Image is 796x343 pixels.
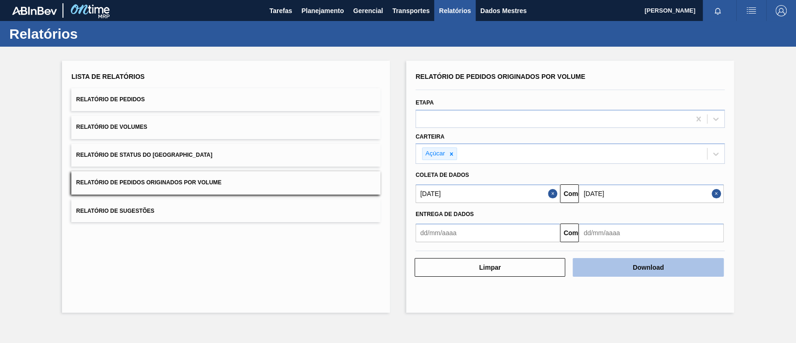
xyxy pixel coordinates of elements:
[76,96,145,103] font: Relatório de Pedidos
[415,184,560,203] input: dd/mm/aaaa
[415,172,469,178] font: Coleta de dados
[560,224,579,242] button: Comeu
[71,73,145,80] font: Lista de Relatórios
[415,99,434,106] font: Etapa
[9,26,78,42] font: Relatórios
[573,258,723,277] button: Download
[415,73,585,80] font: Relatório de Pedidos Originados por Volume
[712,184,724,203] button: Close
[563,190,585,197] font: Comeu
[579,184,723,203] input: dd/mm/aaaa
[392,7,429,14] font: Transportes
[71,199,381,222] button: Relatório de Sugestões
[301,7,344,14] font: Planejamento
[71,116,381,139] button: Relatório de Volumes
[415,133,444,140] font: Carteira
[644,7,695,14] font: [PERSON_NAME]
[703,4,733,17] button: Notificações
[76,124,147,131] font: Relatório de Volumes
[480,7,527,14] font: Dados Mestres
[479,264,501,271] font: Limpar
[560,184,579,203] button: Comeu
[775,5,787,16] img: Sair
[548,184,560,203] button: Fechar
[270,7,292,14] font: Tarefas
[746,5,757,16] img: ações do usuário
[439,7,471,14] font: Relatórios
[579,224,723,242] input: dd/mm/aaaa
[76,180,221,186] font: Relatório de Pedidos Originados por Volume
[563,229,585,237] font: Comeu
[425,150,445,157] font: Açúcar
[76,152,212,158] font: Relatório de Status do [GEOGRAPHIC_DATA]
[12,7,57,15] img: TNhmsLtSVTkK8tSr43FrP2fwEKptu5GPRR3wAAAABJRU5ErkJggg==
[71,171,381,194] button: Relatório de Pedidos Originados por Volume
[415,224,560,242] input: dd/mm/aaaa
[415,258,565,277] button: Limpar
[353,7,383,14] font: Gerencial
[76,207,154,214] font: Relatório de Sugestões
[71,88,381,111] button: Relatório de Pedidos
[633,264,664,271] font: Download
[71,144,381,167] button: Relatório de Status do [GEOGRAPHIC_DATA]
[415,211,474,217] font: Entrega de dados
